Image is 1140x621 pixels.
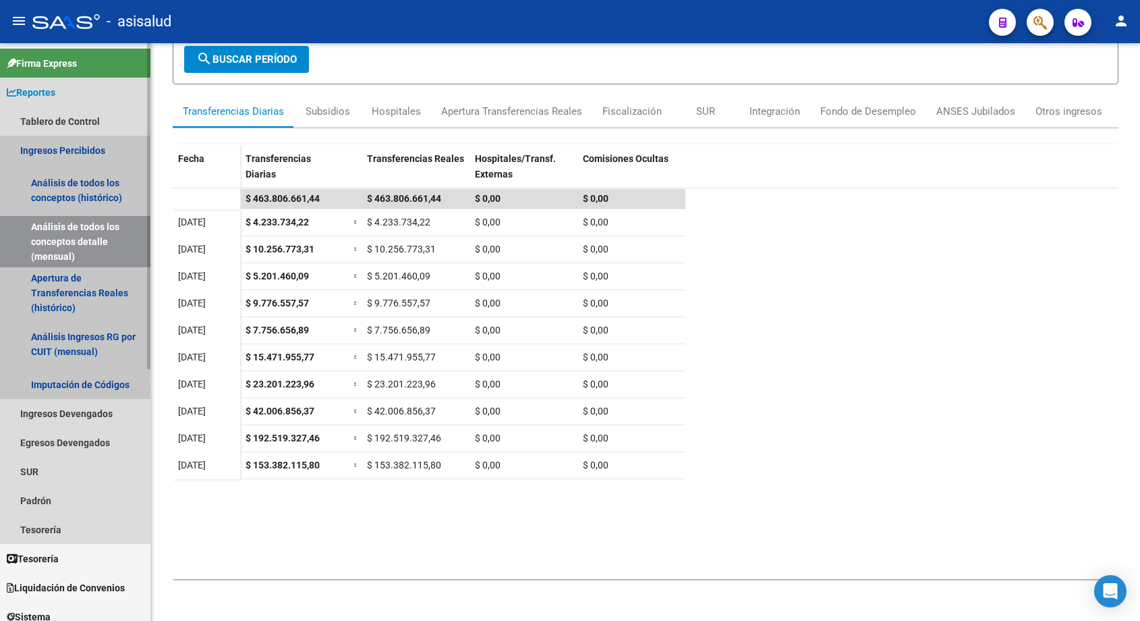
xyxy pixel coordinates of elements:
[367,153,464,164] span: Transferencias Reales
[441,104,582,119] div: Apertura Transferencias Reales
[196,51,212,67] mat-icon: search
[7,85,55,100] span: Reportes
[475,460,501,470] span: $ 0,00
[246,193,320,204] span: $ 463.806.661,44
[246,406,314,416] span: $ 42.006.856,37
[820,104,916,119] div: Fondo de Desempleo
[246,325,309,335] span: $ 7.756.656,89
[583,460,608,470] span: $ 0,00
[183,104,284,119] div: Transferencias Diarias
[583,406,608,416] span: $ 0,00
[196,53,297,65] span: Buscar Período
[178,244,206,254] span: [DATE]
[1113,13,1129,29] mat-icon: person
[583,352,608,362] span: $ 0,00
[246,217,309,227] span: $ 4.233.734,22
[583,379,608,389] span: $ 0,00
[367,271,430,281] span: $ 5.201.460,09
[107,7,171,36] span: - asisalud
[367,325,430,335] span: $ 7.756.656,89
[749,104,800,119] div: Integración
[475,406,501,416] span: $ 0,00
[178,271,206,281] span: [DATE]
[367,193,441,204] span: $ 463.806.661,44
[246,433,320,443] span: $ 192.519.327,46
[7,580,125,595] span: Liquidación de Convenios
[246,271,309,281] span: $ 5.201.460,09
[173,144,240,201] datatable-header-cell: Fecha
[11,13,27,29] mat-icon: menu
[583,193,608,204] span: $ 0,00
[246,153,311,180] span: Transferencias Diarias
[367,379,436,389] span: $ 23.201.223,96
[475,244,501,254] span: $ 0,00
[367,217,430,227] span: $ 4.233.734,22
[577,144,685,201] datatable-header-cell: Comisiones Ocultas
[184,46,309,73] button: Buscar Período
[367,406,436,416] span: $ 42.006.856,37
[583,271,608,281] span: $ 0,00
[367,460,441,470] span: $ 153.382.115,80
[602,104,662,119] div: Fiscalización
[178,325,206,335] span: [DATE]
[353,217,359,227] span: =
[178,217,206,227] span: [DATE]
[362,144,469,201] datatable-header-cell: Transferencias Reales
[246,379,314,389] span: $ 23.201.223,96
[353,298,359,308] span: =
[353,406,359,416] span: =
[936,104,1015,119] div: ANSES Jubilados
[367,298,430,308] span: $ 9.776.557,57
[353,271,359,281] span: =
[178,460,206,470] span: [DATE]
[246,244,314,254] span: $ 10.256.773,31
[246,352,314,362] span: $ 15.471.955,77
[367,352,436,362] span: $ 15.471.955,77
[178,153,204,164] span: Fecha
[7,56,77,71] span: Firma Express
[353,352,359,362] span: =
[696,104,715,119] div: SUR
[240,144,348,201] datatable-header-cell: Transferencias Diarias
[353,379,359,389] span: =
[469,144,577,201] datatable-header-cell: Hospitales/Transf. Externas
[246,460,320,470] span: $ 153.382.115,80
[353,325,359,335] span: =
[475,271,501,281] span: $ 0,00
[475,153,556,180] span: Hospitales/Transf. Externas
[353,433,359,443] span: =
[475,352,501,362] span: $ 0,00
[178,433,206,443] span: [DATE]
[1035,104,1102,119] div: Otros ingresos
[475,217,501,227] span: $ 0,00
[306,104,350,119] div: Subsidios
[583,244,608,254] span: $ 0,00
[353,244,359,254] span: =
[475,193,501,204] span: $ 0,00
[353,460,359,470] span: =
[7,551,59,566] span: Tesorería
[372,104,421,119] div: Hospitales
[367,433,441,443] span: $ 192.519.327,46
[178,352,206,362] span: [DATE]
[475,433,501,443] span: $ 0,00
[583,298,608,308] span: $ 0,00
[475,298,501,308] span: $ 0,00
[583,325,608,335] span: $ 0,00
[475,325,501,335] span: $ 0,00
[475,379,501,389] span: $ 0,00
[583,153,668,164] span: Comisiones Ocultas
[1094,575,1127,607] div: Open Intercom Messenger
[178,298,206,308] span: [DATE]
[367,244,436,254] span: $ 10.256.773,31
[246,298,309,308] span: $ 9.776.557,57
[178,379,206,389] span: [DATE]
[583,433,608,443] span: $ 0,00
[178,406,206,416] span: [DATE]
[583,217,608,227] span: $ 0,00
